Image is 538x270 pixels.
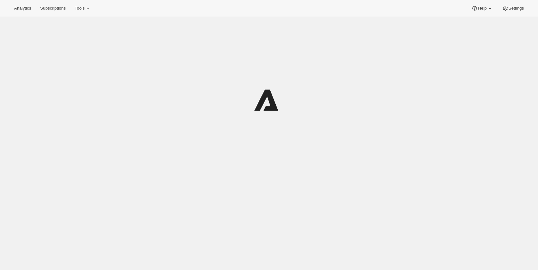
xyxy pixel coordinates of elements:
button: Settings [498,4,528,13]
span: Tools [75,6,85,11]
span: Help [478,6,486,11]
button: Tools [71,4,95,13]
span: Settings [509,6,524,11]
span: Subscriptions [40,6,66,11]
button: Help [468,4,497,13]
button: Analytics [10,4,35,13]
span: Analytics [14,6,31,11]
button: Subscriptions [36,4,69,13]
